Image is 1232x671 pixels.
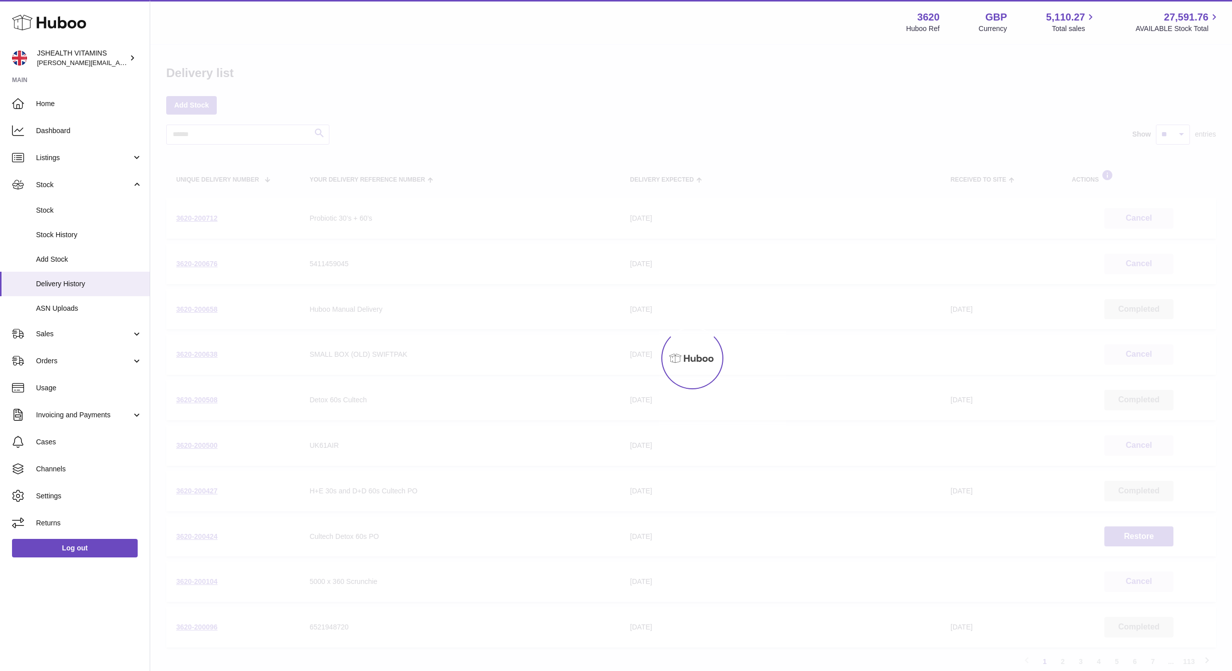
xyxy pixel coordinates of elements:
span: Add Stock [36,255,142,264]
div: Currency [979,24,1007,34]
span: ASN Uploads [36,304,142,313]
span: Home [36,99,142,109]
span: Usage [36,383,142,393]
span: Sales [36,329,132,339]
a: Log out [12,539,138,557]
span: Orders [36,356,132,366]
span: 27,591.76 [1164,11,1208,24]
span: Invoicing and Payments [36,410,132,420]
strong: GBP [985,11,1007,24]
span: Stock [36,206,142,215]
span: Total sales [1052,24,1096,34]
span: AVAILABLE Stock Total [1135,24,1220,34]
span: Stock History [36,230,142,240]
span: Channels [36,464,142,474]
a: 5,110.27 Total sales [1046,11,1097,34]
div: Huboo Ref [906,24,940,34]
span: [PERSON_NAME][EMAIL_ADDRESS][DOMAIN_NAME] [37,59,201,67]
span: Returns [36,518,142,528]
span: Settings [36,491,142,501]
strong: 3620 [917,11,940,24]
img: francesca@jshealthvitamins.com [12,51,27,66]
a: 27,591.76 AVAILABLE Stock Total [1135,11,1220,34]
span: Delivery History [36,279,142,289]
span: Stock [36,180,132,190]
div: JSHEALTH VITAMINS [37,49,127,68]
span: 5,110.27 [1046,11,1085,24]
span: Cases [36,437,142,447]
span: Listings [36,153,132,163]
span: Dashboard [36,126,142,136]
